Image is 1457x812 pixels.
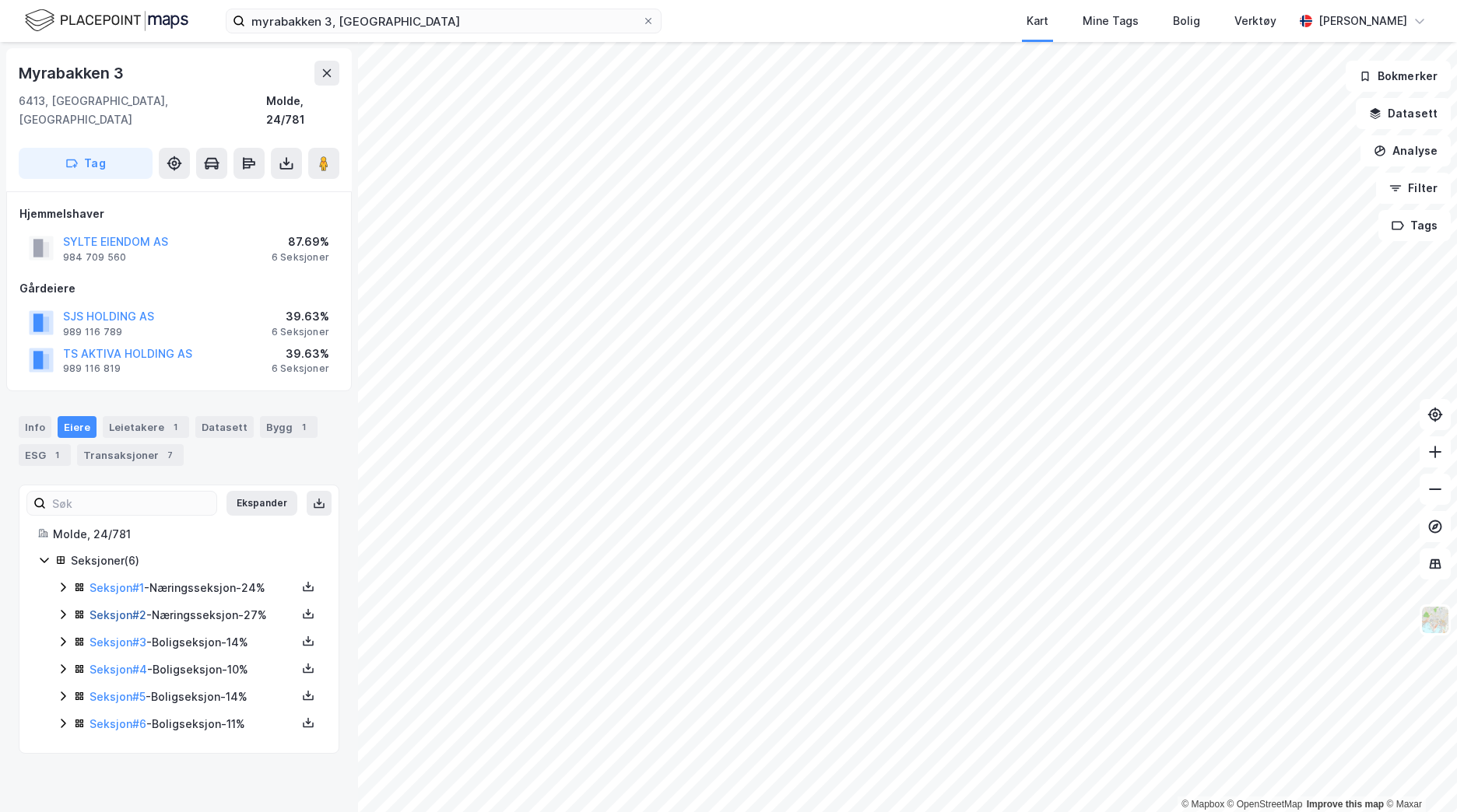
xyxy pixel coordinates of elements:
div: - Næringsseksjon - 27% [90,606,297,625]
div: Leietakere [103,416,189,438]
div: Transaksjoner [77,444,184,466]
div: Eiere [58,416,97,438]
div: Myrabakken 3 [19,61,127,86]
input: Søk på adresse, matrikkel, gårdeiere, leietakere eller personer [245,9,642,33]
div: 989 116 789 [63,326,122,338]
div: 39.63% [272,345,329,363]
div: 6413, [GEOGRAPHIC_DATA], [GEOGRAPHIC_DATA] [19,92,266,129]
input: Søk [46,492,216,515]
a: Seksjon#5 [90,690,146,703]
div: Datasett [195,416,254,438]
div: 6 Seksjoner [272,251,329,264]
div: 6 Seksjoner [272,326,329,338]
div: Molde, 24/781 [53,525,320,544]
button: Tags [1378,210,1451,241]
div: Bygg [260,416,318,438]
a: OpenStreetMap [1227,799,1303,810]
div: 87.69% [272,233,329,251]
div: - Boligseksjon - 10% [90,660,297,679]
div: - Boligseksjon - 14% [90,633,297,652]
a: Seksjon#1 [90,581,144,594]
div: [PERSON_NAME] [1318,12,1407,30]
div: 7 [162,447,177,463]
iframe: Chat Widget [1379,737,1457,812]
div: Hjemmelshaver [19,205,339,223]
button: Bokmerker [1346,61,1451,92]
div: 989 116 819 [63,362,121,375]
div: 39.63% [272,307,329,326]
div: 1 [49,447,65,463]
div: Seksjoner ( 6 ) [71,551,320,570]
div: Kontrollprogram for chat [1379,737,1457,812]
div: 984 709 560 [63,251,126,264]
div: Kart [1027,12,1048,30]
a: Seksjon#3 [90,635,146,649]
button: Tag [19,148,153,179]
div: Gårdeiere [19,279,339,298]
div: Bolig [1173,12,1200,30]
div: 1 [296,419,311,435]
div: - Næringsseksjon - 24% [90,579,297,597]
button: Filter [1376,173,1451,204]
div: Verktøy [1234,12,1276,30]
div: 1 [167,419,183,435]
button: Ekspander [226,491,297,516]
div: 6 Seksjoner [272,362,329,375]
a: Seksjon#2 [90,608,146,621]
div: Info [19,416,51,438]
img: Z [1420,605,1450,635]
button: Analyse [1360,135,1451,166]
a: Mapbox [1181,799,1224,810]
div: - Boligseksjon - 14% [90,688,297,706]
a: Improve this map [1307,799,1384,810]
div: ESG [19,444,71,466]
button: Datasett [1356,98,1451,129]
div: Mine Tags [1083,12,1139,30]
img: logo.f888ab2527a4732fd821a326f86c7f29.svg [25,7,188,34]
div: Molde, 24/781 [266,92,339,129]
a: Seksjon#4 [90,663,147,676]
a: Seksjon#6 [90,717,146,730]
div: - Boligseksjon - 11% [90,715,297,733]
